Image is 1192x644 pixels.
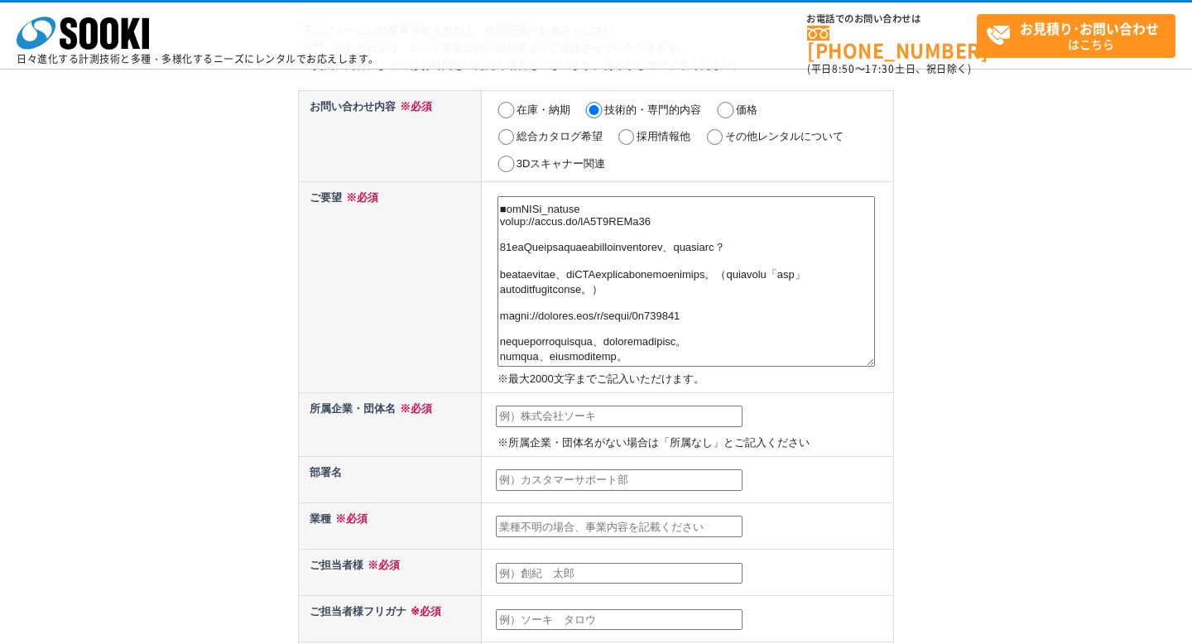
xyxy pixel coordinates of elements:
a: お見積り･お問い合わせはこちら [977,14,1175,58]
span: はこちら [986,15,1175,56]
span: ※必須 [396,100,432,113]
th: お問い合わせ内容 [299,91,482,182]
a: [PHONE_NUMBER] [807,26,977,60]
span: ※必須 [342,191,378,204]
input: 例）創紀 太郎 [496,563,743,584]
span: ※必須 [363,559,400,571]
span: ※必須 [331,512,368,525]
th: 業種 [299,502,482,549]
span: ※必須 [396,402,432,415]
label: 3Dスキャナー関連 [517,157,606,170]
th: ご担当者様フリガナ [299,596,482,642]
span: 8:50 [832,61,855,76]
label: 価格 [736,103,757,116]
input: 例）株式会社ソーキ [496,406,743,427]
input: 例）カスタマーサポート部 [496,469,743,491]
label: その他レンタルについて [725,130,844,142]
p: ※最大2000文字までご記入いただけます。 [497,371,890,388]
th: ご担当者様 [299,550,482,596]
p: 日々進化する計測技術と多種・多様化するニーズにレンタルでお応えします。 [17,54,379,64]
p: ※所属企業・団体名がない場合は「所属なし」とご記入ください [497,435,890,452]
label: 在庫・納期 [517,103,570,116]
span: 17:30 [865,61,895,76]
span: ※必須 [406,605,441,618]
span: お電話でのお問い合わせは [807,14,977,24]
input: 業種不明の場合、事業内容を記載ください [496,516,743,537]
span: (平日 ～ 土日、祝日除く) [807,61,971,76]
th: 所属企業・団体名 [299,392,482,456]
strong: お見積り･お問い合わせ [1020,18,1159,38]
th: ご要望 [299,182,482,392]
label: 採用情報他 [637,130,690,142]
th: 部署名 [299,456,482,502]
input: 例）ソーキ タロウ [496,609,743,631]
label: 技術的・専門的内容 [604,103,701,116]
label: 総合カタログ希望 [517,130,603,142]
